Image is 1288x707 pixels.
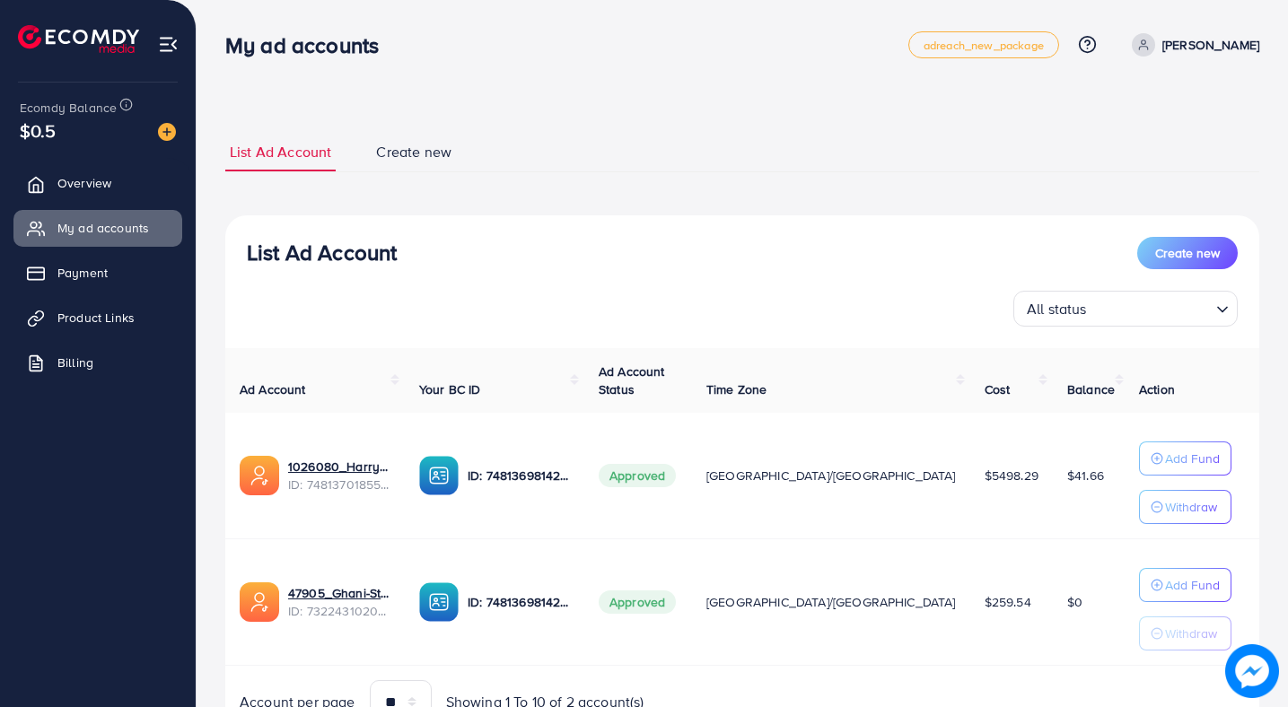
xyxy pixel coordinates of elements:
[1067,380,1115,398] span: Balance
[57,174,111,192] span: Overview
[1139,441,1231,476] button: Add Fund
[1023,296,1091,322] span: All status
[13,255,182,291] a: Payment
[158,123,176,141] img: image
[1165,448,1220,469] p: Add Fund
[288,584,390,621] div: <span class='underline'>47905_Ghani-Store_1704886350257</span></br>7322431020572327937
[985,467,1038,484] span: $5498.29
[288,458,390,476] a: 1026080_Harrys Store_1741892246211
[1162,34,1259,56] p: [PERSON_NAME]
[419,582,459,622] img: ic-ba-acc.ded83a64.svg
[13,210,182,246] a: My ad accounts
[419,380,481,398] span: Your BC ID
[468,591,570,613] p: ID: 7481369814251044881
[1165,574,1220,596] p: Add Fund
[1139,616,1231,650] button: Withdraw
[599,590,676,614] span: Approved
[288,476,390,493] span: ID: 7481370185598025729
[1013,291,1238,327] div: Search for option
[57,264,108,282] span: Payment
[1225,644,1279,698] img: image
[706,593,956,611] span: [GEOGRAPHIC_DATA]/[GEOGRAPHIC_DATA]
[13,165,182,201] a: Overview
[1139,490,1231,524] button: Withdraw
[13,300,182,336] a: Product Links
[247,240,397,266] h3: List Ad Account
[20,99,117,117] span: Ecomdy Balance
[706,467,956,484] span: [GEOGRAPHIC_DATA]/[GEOGRAPHIC_DATA]
[230,142,331,162] span: List Ad Account
[924,39,1044,51] span: adreach_new_package
[158,34,179,55] img: menu
[1137,237,1238,269] button: Create new
[240,582,279,622] img: ic-ads-acc.e4c84228.svg
[1155,244,1220,262] span: Create new
[468,465,570,486] p: ID: 7481369814251044881
[57,219,149,237] span: My ad accounts
[225,32,393,58] h3: My ad accounts
[288,584,390,602] a: 47905_Ghani-Store_1704886350257
[1139,568,1231,602] button: Add Fund
[1139,380,1175,398] span: Action
[288,602,390,620] span: ID: 7322431020572327937
[57,309,135,327] span: Product Links
[240,456,279,495] img: ic-ads-acc.e4c84228.svg
[240,380,306,398] span: Ad Account
[18,25,139,53] img: logo
[599,362,665,398] span: Ad Account Status
[706,380,767,398] span: Time Zone
[1165,623,1217,644] p: Withdraw
[1067,593,1082,611] span: $0
[908,31,1059,58] a: adreach_new_package
[1092,292,1209,322] input: Search for option
[288,458,390,494] div: <span class='underline'>1026080_Harrys Store_1741892246211</span></br>7481370185598025729
[20,118,57,144] span: $0.5
[57,353,93,371] span: Billing
[1067,467,1104,484] span: $41.66
[985,380,1011,398] span: Cost
[13,345,182,380] a: Billing
[376,142,451,162] span: Create new
[599,464,676,487] span: Approved
[1165,496,1217,518] p: Withdraw
[419,456,459,495] img: ic-ba-acc.ded83a64.svg
[985,593,1031,611] span: $259.54
[1125,33,1259,57] a: [PERSON_NAME]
